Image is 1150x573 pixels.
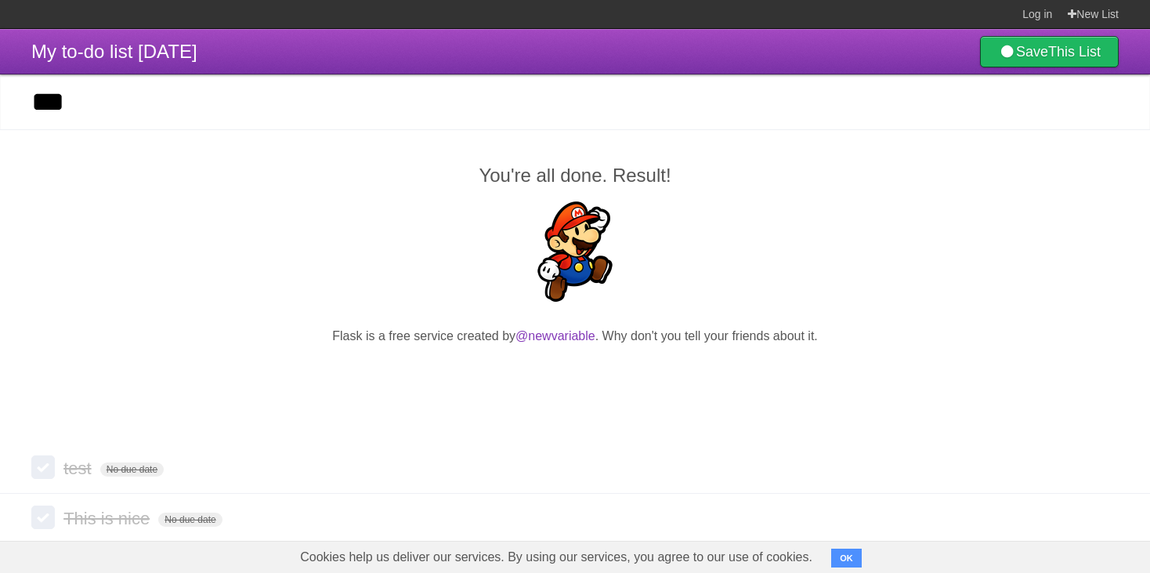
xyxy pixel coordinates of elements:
a: SaveThis List [980,36,1119,67]
span: test [63,459,95,478]
span: Cookies help us deliver our services. By using our services, you agree to our use of cookies. [284,542,828,573]
span: No due date [158,513,222,527]
span: This is nice [63,509,154,528]
b: This List [1048,44,1101,60]
label: Done [31,455,55,479]
button: OK [831,549,862,568]
h2: You're all done. Result! [31,161,1119,190]
label: Done [31,506,55,529]
span: No due date [100,462,164,477]
img: Super Mario [525,201,625,302]
p: Flask is a free service created by . Why don't you tell your friends about it. [31,327,1119,346]
span: My to-do list [DATE] [31,41,197,62]
iframe: X Post Button [547,365,603,387]
a: @newvariable [515,329,595,343]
